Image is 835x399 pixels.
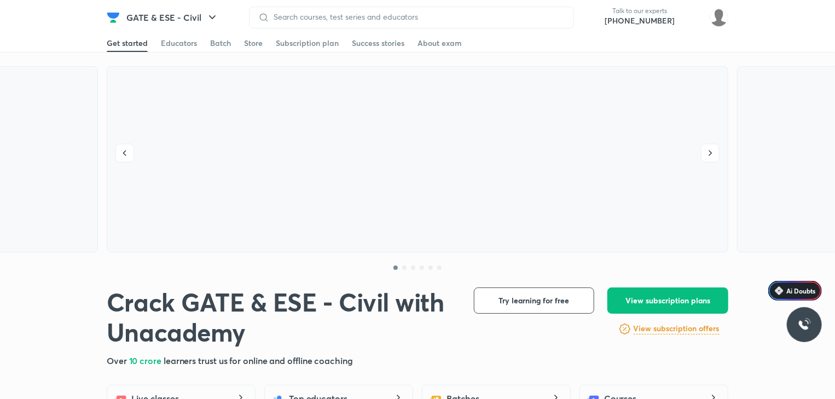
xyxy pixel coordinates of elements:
[244,34,263,52] a: Store
[417,38,462,49] div: About exam
[798,318,811,331] img: ttu
[605,7,675,15] p: Talk to our experts
[710,8,728,27] img: Anjali kumari
[417,34,462,52] a: About exam
[269,13,565,21] input: Search courses, test series and educators
[583,7,605,28] img: call-us
[120,7,225,28] button: GATE & ESE - Civil
[474,287,594,314] button: Try learning for free
[352,34,404,52] a: Success stories
[107,38,148,49] div: Get started
[107,11,120,24] img: Company Logo
[164,355,353,366] span: learners trust us for online and offline coaching
[276,38,339,49] div: Subscription plan
[161,38,197,49] div: Educators
[276,34,339,52] a: Subscription plan
[625,295,710,306] span: View subscription plans
[107,355,129,366] span: Over
[775,286,784,295] img: Icon
[129,355,164,366] span: 10 crore
[499,295,570,306] span: Try learning for free
[683,9,701,26] img: avatar
[107,34,148,52] a: Get started
[634,322,720,336] a: View subscription offers
[605,15,675,26] a: [PHONE_NUMBER]
[768,281,822,301] a: Ai Doubts
[244,38,263,49] div: Store
[786,286,815,295] span: Ai Doubts
[107,287,456,348] h1: Crack GATE & ESE - Civil with Unacademy
[634,323,720,335] h6: View subscription offers
[161,34,197,52] a: Educators
[210,34,231,52] a: Batch
[210,38,231,49] div: Batch
[352,38,404,49] div: Success stories
[607,287,728,314] button: View subscription plans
